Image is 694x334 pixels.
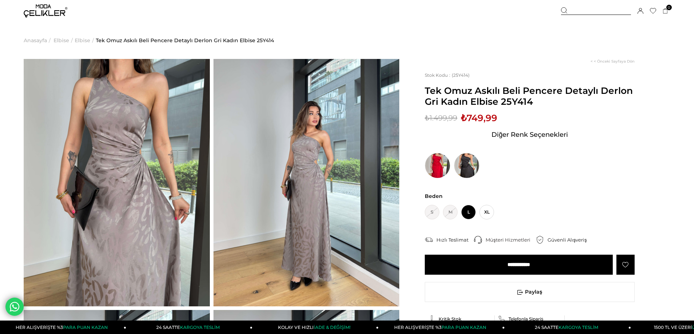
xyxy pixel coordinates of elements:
[505,321,631,334] a: 24 SAATTEKARGOYA TESLİM
[425,193,635,199] span: Beden
[425,72,470,78] span: (25Y414)
[379,321,505,334] a: HER ALIŞVERİŞTE %3PARA PUAN KAZAN
[54,22,75,59] li: >
[591,59,635,64] a: < < Önceki Sayfaya Dön
[126,321,252,334] a: 24 SAATTEKARGOYA TESLİM
[425,112,457,123] span: ₺1.499,99
[428,315,491,322] a: Kritik Stok
[498,315,561,322] a: Telefonla Sipariş
[63,325,108,330] span: PARA PUAN KAZAN
[425,153,450,178] img: Tek Omuz Askılı Beli Pencere Detaylı Derlon Kırmızı Kadın Elbise 25Y414
[548,236,592,243] div: Güvenli Alışveriş
[439,316,461,322] span: Kritik Stok
[24,22,47,59] a: Anasayfa
[509,316,543,322] span: Telefonla Sipariş
[252,321,379,334] a: KOLAY VE HIZLIİADE & DEĞİŞİM!
[425,72,452,78] span: Stok Kodu
[443,205,458,219] span: M
[24,22,52,59] li: >
[425,205,439,219] span: S
[461,205,476,219] span: L
[54,22,69,59] a: Elbise
[663,8,668,14] a: 0
[75,22,90,59] a: Elbise
[75,22,96,59] li: >
[213,59,400,306] img: Derlon eelbise 25Y414
[442,325,486,330] span: PARA PUAN KAZAN
[666,5,672,10] span: 0
[616,255,635,275] a: Favorilere Ekle
[536,236,544,244] img: security.png
[425,85,635,107] span: Tek Omuz Askılı Beli Pencere Detaylı Derlon Gri Kadın Elbise 25Y414
[180,325,219,330] span: KARGOYA TESLİM
[558,325,598,330] span: KARGOYA TESLİM
[454,153,479,178] img: Tek Omuz Askılı Beli Pencere Detaylı Derlon Siyah Kadın Elbise 25Y414
[425,236,433,244] img: shipping.png
[24,4,67,17] img: logo
[314,325,350,330] span: İADE & DEĞİŞİM!
[436,236,474,243] div: Hızlı Teslimat
[479,205,494,219] span: XL
[474,236,482,244] img: call-center.png
[491,129,568,140] span: Diğer Renk Seçenekleri
[486,236,536,243] div: Müşteri Hizmetleri
[425,282,634,302] span: Paylaş
[24,59,210,306] img: Derlon eelbise 25Y414
[96,22,274,59] a: Tek Omuz Askılı Beli Pencere Detaylı Derlon Gri Kadın Elbise 25Y414
[461,112,497,123] span: ₺749,99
